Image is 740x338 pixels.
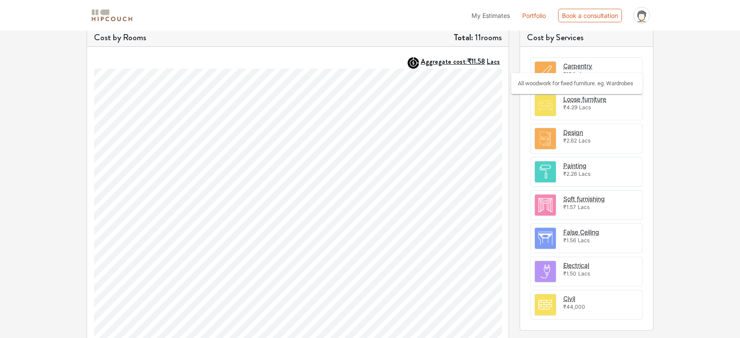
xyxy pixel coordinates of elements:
[563,270,576,277] span: ₹1.50
[408,57,419,69] img: AggregateIcon
[563,161,586,170] button: Painting
[535,195,556,216] img: room.svg
[535,261,556,282] img: room.svg
[535,294,556,315] img: room.svg
[454,31,473,44] strong: Total:
[90,6,134,25] span: logo-horizontal.svg
[563,237,576,244] span: ₹1.56
[535,128,556,149] img: room.svg
[535,95,556,116] img: room.svg
[94,32,146,43] h5: Cost by Rooms
[90,8,134,23] img: logo-horizontal.svg
[579,171,590,177] span: Lacs
[467,56,485,66] span: ₹11.58
[563,261,589,270] button: Electrical
[563,128,583,137] button: Design
[579,104,591,111] span: Lacs
[558,9,622,22] div: Book a consultation
[535,62,556,83] img: room.svg
[563,194,605,203] button: Soft furnishing
[578,237,590,244] span: Lacs
[563,227,599,237] button: False Ceiling
[563,204,576,210] span: ₹1.57
[563,104,577,111] span: ₹4.29
[522,11,546,20] a: Portfolio
[535,161,556,182] img: room.svg
[563,61,592,70] button: Carpentry
[563,294,575,303] button: Civil
[518,80,636,87] div: All woodwork for fixed furniture. eg. Wardrobes
[579,137,590,144] span: Lacs
[578,204,590,210] span: Lacs
[563,171,577,177] span: ₹2.26
[471,12,510,19] span: My Estimates
[563,137,577,144] span: ₹2.62
[421,56,500,66] strong: Aggregate cost:
[535,228,556,249] img: room.svg
[527,32,646,43] h5: Cost by Services
[578,270,590,277] span: Lacs
[563,303,585,310] span: ₹44,000
[487,56,500,66] span: Lacs
[454,32,502,43] h5: 11 rooms
[421,57,502,66] button: Aggregate cost:₹11.58Lacs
